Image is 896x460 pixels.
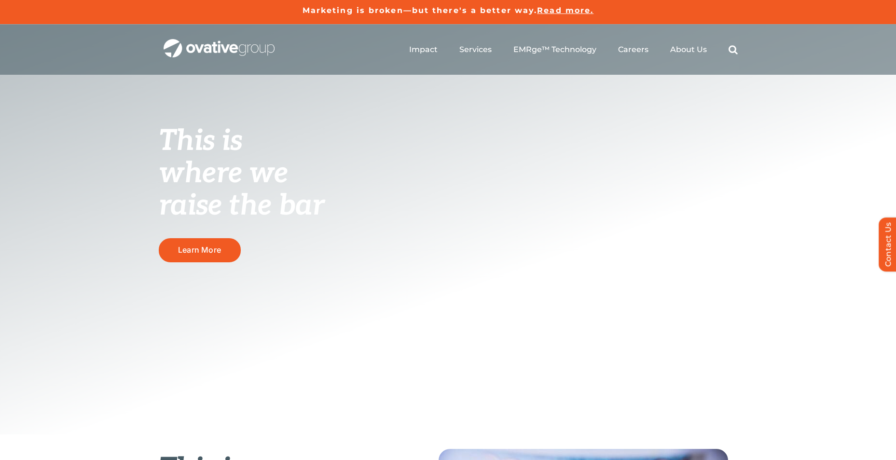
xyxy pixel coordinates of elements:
a: Impact [409,45,438,54]
span: Learn More [178,245,221,255]
a: Read more. [537,6,593,15]
span: This is [159,124,243,159]
span: where we raise the bar [159,156,324,223]
a: Careers [618,45,648,54]
a: Search [729,45,738,54]
a: OG_Full_horizontal_WHT [164,38,275,47]
a: Learn More [159,238,241,262]
a: Marketing is broken—but there's a better way. [303,6,538,15]
a: Services [459,45,492,54]
nav: Menu [409,34,738,65]
a: About Us [670,45,707,54]
a: EMRge™ Technology [513,45,596,54]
